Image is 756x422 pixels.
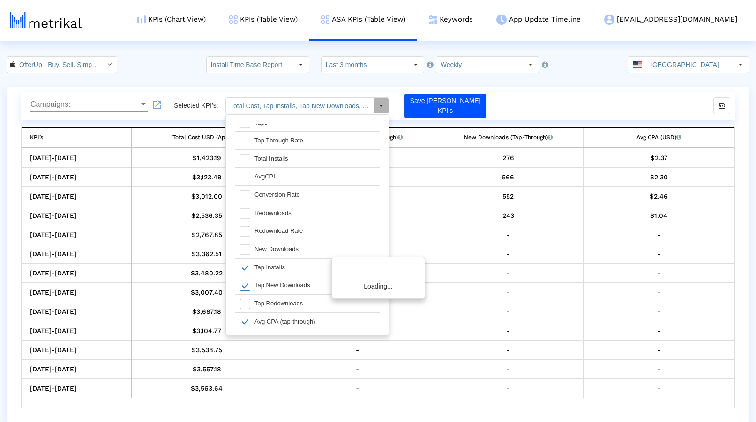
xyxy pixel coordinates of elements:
[436,171,580,183] div: 9/27/25
[587,267,731,279] div: -
[587,190,731,202] div: 9/20/25
[285,363,429,375] div: -
[587,325,731,337] div: -
[22,206,97,225] td: [DATE]-[DATE]
[137,15,146,23] img: kpi-chart-menu-icon.png
[22,225,97,244] td: [DATE]-[DATE]
[587,152,731,164] div: 10/4/25
[135,325,278,337] div: 8/2/25
[172,131,241,143] div: Total Cost USD (Apple)
[135,229,278,241] div: 9/6/25
[22,148,97,168] td: [DATE]-[DATE]
[22,244,97,264] td: [DATE]-[DATE]
[135,190,278,202] div: 9/20/25
[587,248,731,260] div: -
[436,267,580,279] div: -
[30,131,43,143] div: KPI’s
[250,222,380,240] div: Redownload Rate
[174,97,225,114] div: Selected KPI’s:
[436,152,580,164] div: 10/4/25
[587,286,731,298] div: -
[135,152,278,164] div: 10/4/25
[433,128,584,148] td: Column New Downloads (Tap-Through)
[604,15,614,25] img: my-account-menu-icon.png
[22,283,97,302] td: [DATE]-[DATE]
[21,127,735,408] div: Data grid
[373,98,389,114] div: Select
[713,97,730,114] div: export-excel-button
[22,187,97,206] td: [DATE]-[DATE]
[436,229,580,241] div: -
[587,382,731,394] div: -
[587,363,731,375] div: -
[22,168,97,187] td: [DATE]-[DATE]
[151,99,163,111] mat-icon: launch
[436,382,580,394] div: -
[436,344,580,356] div: -
[464,131,553,143] div: New Downloads (Tap-Through)
[293,57,309,73] div: Select
[404,94,486,118] button: Save [PERSON_NAME] KPI's
[436,286,580,298] div: -
[30,100,148,109] mat-select: Campaigns:
[135,171,278,183] div: 9/27/25
[587,209,731,222] div: 9/13/25
[22,128,97,148] td: Column KPI’s
[30,100,139,109] span: Campaigns:
[587,229,731,241] div: -
[436,209,580,222] div: 9/13/25
[135,363,278,375] div: 7/19/25
[584,128,734,148] td: Column Avg CPA (USD)
[22,341,97,360] td: [DATE]-[DATE]
[250,313,380,331] div: Avg CPA (tap-through)
[285,382,429,394] div: -
[250,132,380,149] div: Tap Through Rate
[587,305,731,318] div: -
[22,379,97,398] td: [DATE]-[DATE]
[250,259,380,276] div: Tap Installs
[250,295,380,312] div: Tap Redownloads
[436,305,580,318] div: -
[250,240,380,258] div: New Downloads
[135,382,278,394] div: 7/12/25
[285,344,429,356] div: -
[22,321,97,341] td: [DATE]-[DATE]
[587,344,731,356] div: -
[436,325,580,337] div: -
[135,209,278,222] div: 9/13/25
[135,344,278,356] div: 7/26/25
[436,190,580,202] div: 9/20/25
[135,305,278,318] div: 8/9/25
[22,264,97,283] td: [DATE]-[DATE]
[733,57,749,73] div: Select
[135,267,278,279] div: 8/23/25
[22,302,97,321] td: [DATE]-[DATE]
[250,168,380,185] div: AvgCPI
[337,282,420,291] div: Loading...
[321,15,329,24] img: kpi-table-menu-icon.png
[587,171,731,183] div: 9/27/25
[636,131,681,143] div: Avg CPA (USD)
[436,363,580,375] div: -
[229,15,238,24] img: kpi-table-menu-icon.png
[496,15,507,25] img: app-update-menu-icon.png
[101,57,117,73] div: Select
[22,360,97,379] td: [DATE]-[DATE]
[135,248,278,260] div: 8/30/25
[135,286,278,298] div: 8/16/25
[429,15,437,24] img: keywords.png
[250,150,380,168] div: Total Installs
[436,248,580,260] div: -
[250,186,380,204] div: Conversion Rate
[523,57,539,73] div: Select
[10,12,82,28] img: metrical-logo-light.png
[250,276,380,294] div: Tap New Downloads
[131,128,282,148] td: Column Total Cost USD (Apple)
[408,57,424,73] div: Select
[250,204,380,222] div: Redownloads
